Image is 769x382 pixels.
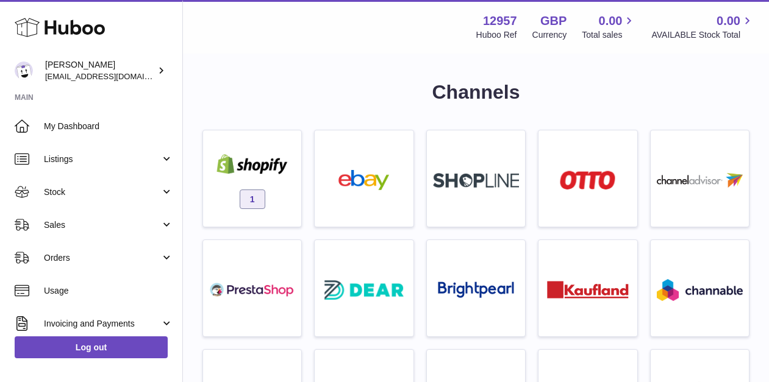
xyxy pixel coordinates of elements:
span: Orders [44,252,160,264]
span: [EMAIL_ADDRESS][DOMAIN_NAME] [45,71,179,81]
a: roseta-shopline [433,136,519,221]
span: 1 [240,189,265,209]
img: roseta-brightpearl [438,281,514,299]
a: roseta-dear [321,246,407,330]
div: Currency [532,29,567,41]
span: 0.00 [717,13,740,29]
img: roseta-kaufland [547,281,629,299]
a: 0.00 AVAILABLE Stock Total [651,13,754,41]
a: roseta-channable [657,246,743,330]
span: AVAILABLE Stock Total [651,29,754,41]
div: Huboo Ref [476,29,517,41]
a: roseta-prestashop [209,246,295,330]
a: roseta-channel-advisor [657,136,743,221]
img: ebay [321,170,407,190]
span: Invoicing and Payments [44,318,160,330]
a: roseta-kaufland [545,246,631,330]
a: roseta-otto [545,136,631,221]
div: [PERSON_NAME] [45,59,155,82]
a: roseta-brightpearl [433,246,519,330]
strong: 12957 [483,13,517,29]
span: Sales [44,219,160,231]
img: roseta-otto [560,171,615,189]
img: info@laipaca.com [15,62,33,80]
span: My Dashboard [44,121,173,132]
img: roseta-dear [321,277,407,303]
img: roseta-shopline [433,173,519,188]
strong: GBP [540,13,567,29]
span: Total sales [582,29,636,41]
img: roseta-prestashop [209,280,295,300]
h1: Channels [202,79,749,105]
img: shopify [209,154,295,174]
img: roseta-channable [657,279,743,301]
span: 0.00 [599,13,623,29]
span: Listings [44,154,160,165]
a: 0.00 Total sales [582,13,636,41]
span: Stock [44,186,160,198]
a: ebay [321,136,407,221]
span: Usage [44,285,173,297]
a: shopify 1 [209,136,295,221]
a: Log out [15,336,168,358]
img: roseta-channel-advisor [657,173,743,188]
